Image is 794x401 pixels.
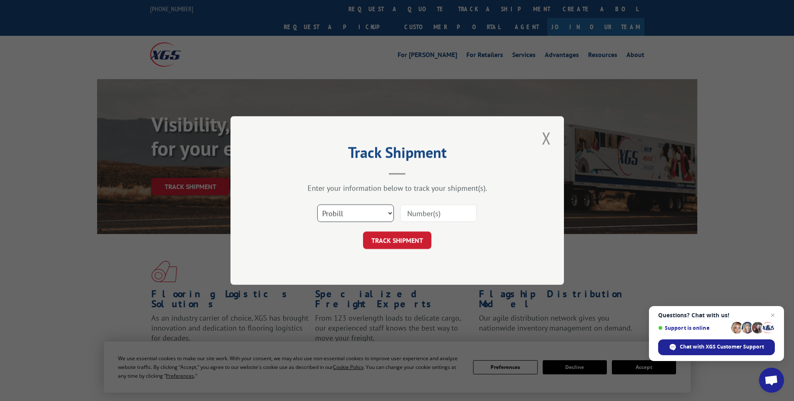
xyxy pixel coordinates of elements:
[658,325,728,331] span: Support is online
[400,204,477,222] input: Number(s)
[272,147,522,162] h2: Track Shipment
[680,343,764,351] span: Chat with XGS Customer Support
[658,312,775,319] span: Questions? Chat with us!
[759,368,784,393] a: Open chat
[539,127,554,149] button: Close modal
[658,339,775,355] span: Chat with XGS Customer Support
[272,183,522,193] div: Enter your information below to track your shipment(s).
[363,232,431,249] button: TRACK SHIPMENT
